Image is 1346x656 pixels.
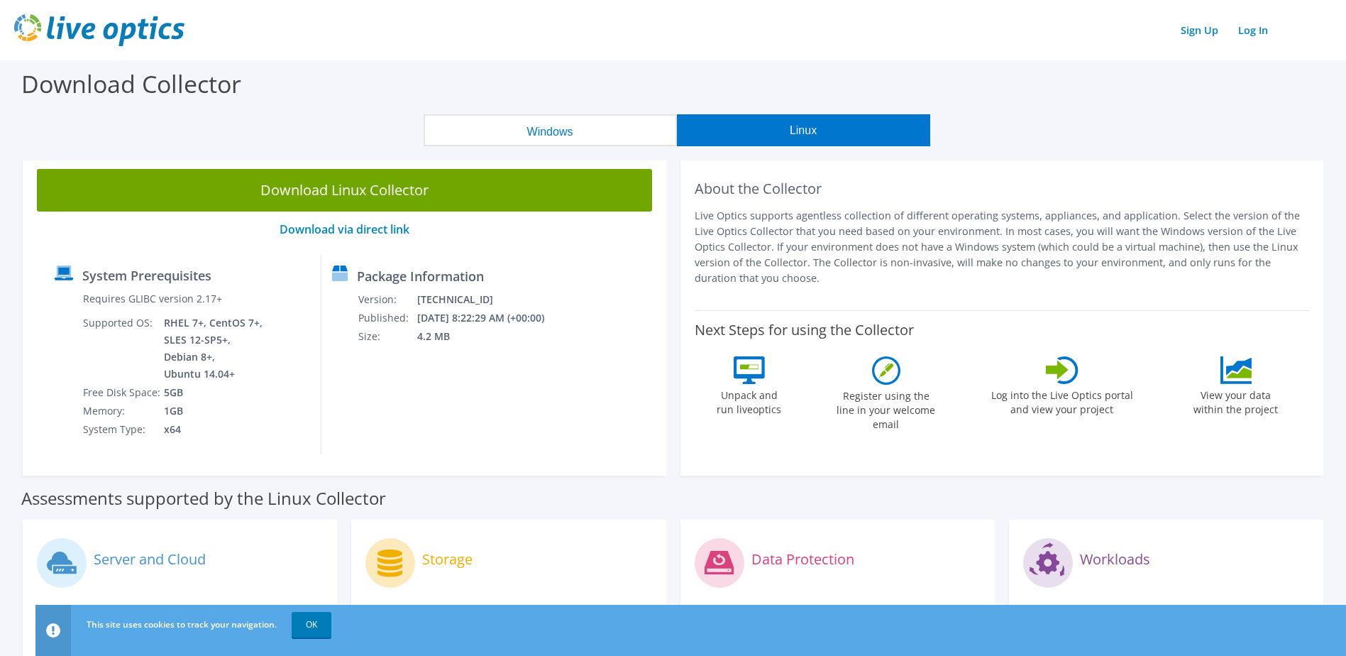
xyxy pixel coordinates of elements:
[163,402,265,420] td: 1GB
[357,269,484,283] label: Package Information
[163,420,265,439] td: x64
[717,384,782,417] label: Unpack and run liveoptics
[37,169,652,212] a: Download Linux Collector
[83,292,222,306] label: Requires GLIBC version 2.17+
[365,603,651,650] p: The Linux Collector only supports a limited set of storage products and is best for environments ...
[82,383,163,402] td: Free Disk Space:
[1080,552,1150,567] label: Workloads
[358,327,417,346] td: Size:
[358,290,417,309] td: Version:
[424,114,677,146] button: Windows
[422,552,473,567] label: Storage
[82,402,163,420] td: Memory:
[1185,384,1287,417] label: View your data within the project
[1174,20,1225,40] a: Sign Up
[1023,603,1309,650] p: The Linux Collector only supports the Oracle application and is best for environments where Windo...
[695,603,981,650] p: The Linux Collector only supports a limited set of DPS products and is best for environments wher...
[833,385,939,432] label: Register using the line in your welcome email
[82,420,163,439] td: System Type:
[82,268,211,283] label: System Prerequisites
[358,309,417,327] td: Published:
[14,14,184,46] img: live_optics_svg.svg
[163,314,265,383] td: RHEL 7+, CentOS 7+, SLES 12-SP5+, Debian 8+, Ubuntu 14.04+
[677,114,930,146] button: Linux
[695,322,914,339] label: Next Steps for using the Collector
[82,314,163,383] td: Supported OS:
[417,290,563,309] td: [TECHNICAL_ID]
[163,383,265,402] td: 5GB
[751,552,854,567] label: Data Protection
[87,618,277,630] span: This site uses cookies to track your navigation.
[1231,20,1275,40] a: Log In
[991,384,1134,417] label: Log into the Live Optics portal and view your project
[417,327,563,346] td: 4.2 MB
[417,309,563,327] td: [DATE] 8:22:29 AM (+00:00)
[280,222,409,237] a: Download via direct link
[695,208,1310,286] p: Live Optics supports agentless collection of different operating systems, appliances, and applica...
[37,603,323,650] p: The Linux Collector only supports Linux-based server collections and is best for environments whe...
[21,491,386,505] label: Assessments supported by the Linux Collector
[695,180,1310,197] h2: About the Collector
[292,612,331,638] a: OK
[94,552,206,567] label: Server and Cloud
[21,67,241,100] label: Download Collector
